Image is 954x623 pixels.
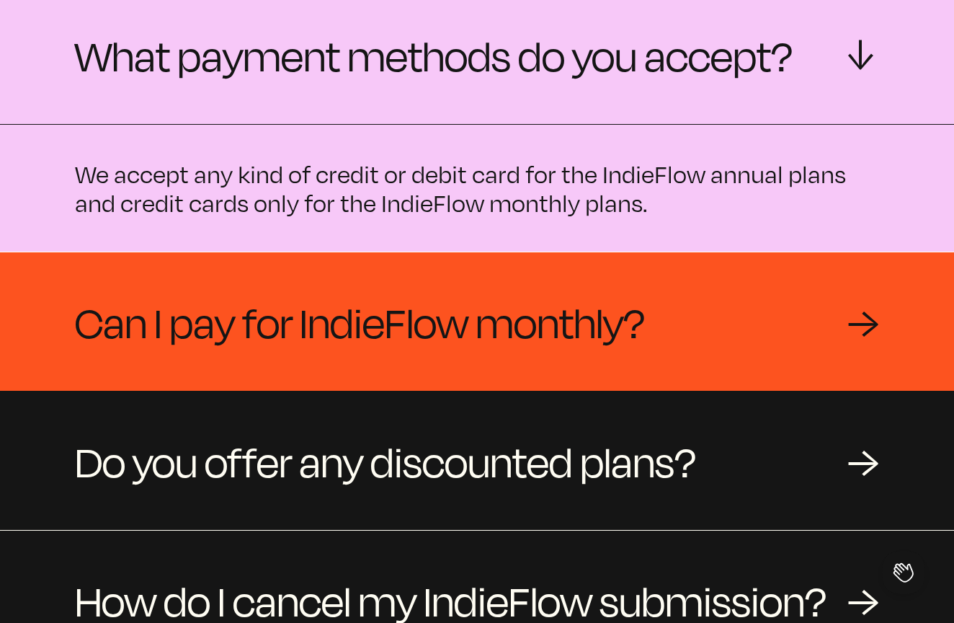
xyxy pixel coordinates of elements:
[847,578,879,622] div: →
[75,426,696,495] span: Do you offer any discounted plans?
[847,300,879,343] div: →
[75,20,793,89] span: What payment methods do you accept?
[847,439,879,482] div: →
[75,287,645,356] span: Can I pay for IndieFlow monthly?
[882,551,925,594] iframe: Toggle Customer Support
[75,159,879,217] p: We accept any kind of credit or debit card for the IndieFlow annual plans and credit cards only f...
[842,39,885,71] div: →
